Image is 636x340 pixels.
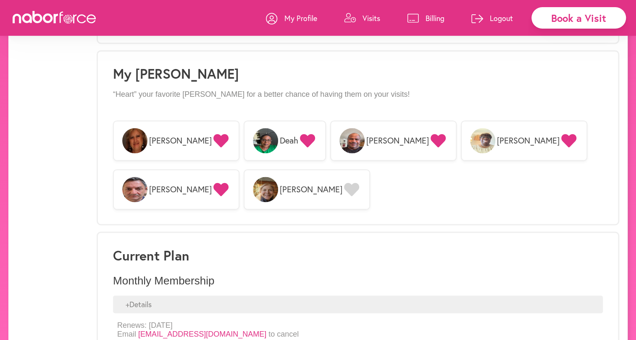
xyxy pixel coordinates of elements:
[339,128,365,153] img: P5jKxxDBSdUrGKJIom6W
[531,7,626,29] div: Book a Visit
[149,184,212,194] span: [PERSON_NAME]
[117,321,299,339] p: Renews: [DATE] Email to cancel
[253,177,278,202] img: qZtf5RwQ9qkseG4n60Ky
[284,13,317,23] p: My Profile
[113,295,603,313] div: + Details
[113,90,603,99] p: “Heart” your favorite [PERSON_NAME] for a better chance of having them on your visits!
[266,5,317,31] a: My Profile
[426,13,444,23] p: Billing
[366,135,429,146] span: [PERSON_NAME]
[253,128,278,153] img: 26WTUNuRSyecNaaegBWQ
[122,128,147,153] img: nQJzjxy8Tp69xtd4Lw2x
[407,5,444,31] a: Billing
[470,128,495,153] img: H7GKwdnhSouY4WrE3Pic
[471,5,513,31] a: Logout
[149,135,212,146] span: [PERSON_NAME]
[122,177,147,202] img: 8sFZDlwSCCoCkcgdQ0w7
[490,13,513,23] p: Logout
[113,274,603,287] p: Monthly Membership
[363,13,380,23] p: Visits
[280,135,298,146] span: Deah
[138,329,266,338] a: [EMAIL_ADDRESS][DOMAIN_NAME]
[280,184,342,194] span: [PERSON_NAME]
[113,247,603,263] h3: Current Plan
[497,135,560,146] span: [PERSON_NAME]
[344,5,380,31] a: Visits
[113,66,603,82] h1: My [PERSON_NAME]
